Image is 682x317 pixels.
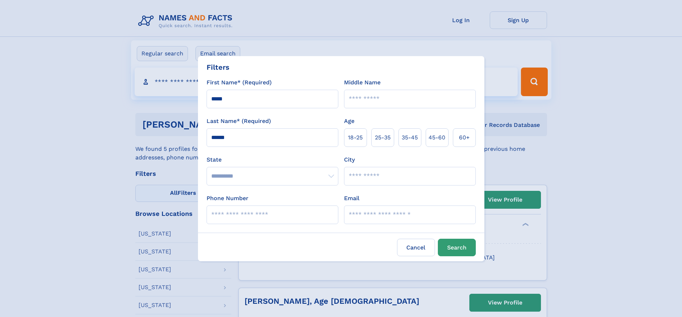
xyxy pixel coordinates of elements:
label: Age [344,117,354,125]
label: First Name* (Required) [207,78,272,87]
label: Phone Number [207,194,248,203]
label: Email [344,194,359,203]
span: 25‑35 [375,133,391,142]
label: State [207,155,338,164]
label: Cancel [397,239,435,256]
span: 45‑60 [429,133,445,142]
div: Filters [207,62,229,73]
label: Last Name* (Required) [207,117,271,125]
span: 60+ [459,133,470,142]
label: City [344,155,355,164]
span: 18‑25 [348,133,363,142]
span: 35‑45 [402,133,418,142]
label: Middle Name [344,78,381,87]
button: Search [438,239,476,256]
